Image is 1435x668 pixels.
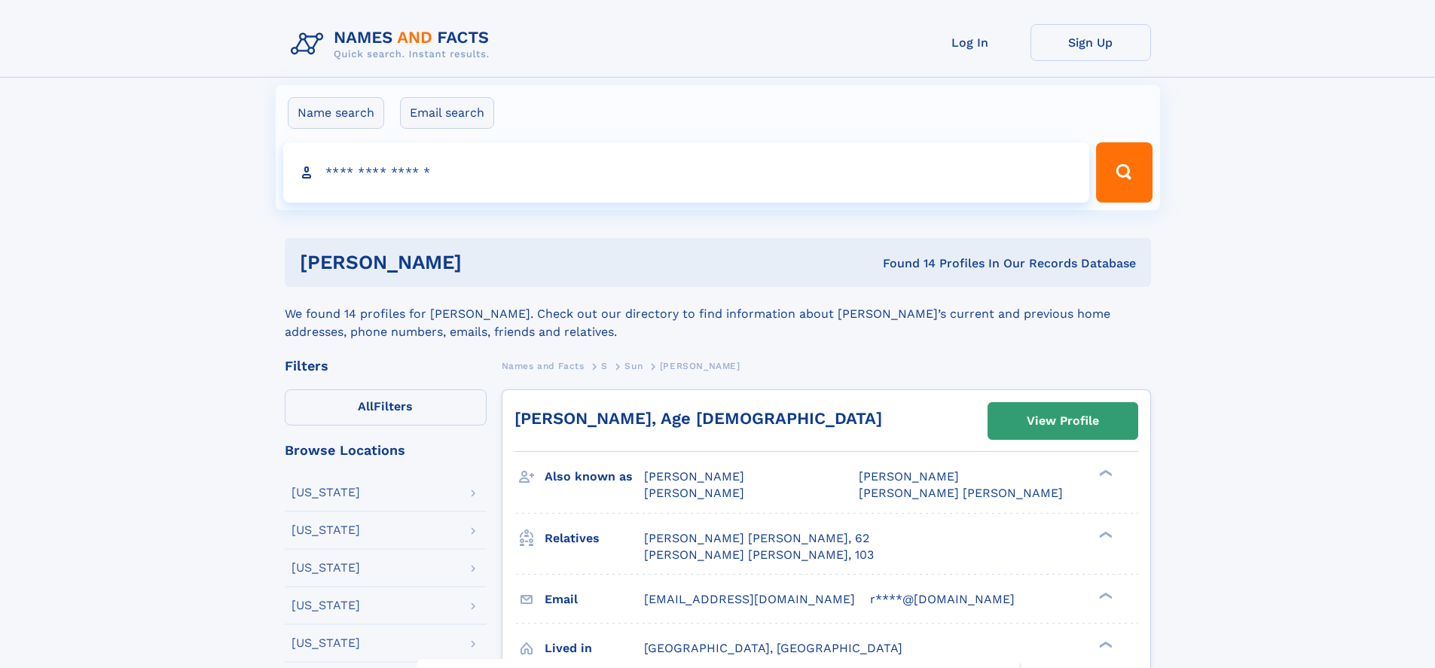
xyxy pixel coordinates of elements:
[1096,142,1152,203] button: Search Button
[300,253,673,272] h1: [PERSON_NAME]
[358,399,374,413] span: All
[292,524,360,536] div: [US_STATE]
[644,641,902,655] span: [GEOGRAPHIC_DATA], [GEOGRAPHIC_DATA]
[292,599,360,612] div: [US_STATE]
[1027,404,1099,438] div: View Profile
[1095,468,1113,478] div: ❯
[601,361,608,371] span: S
[672,255,1136,272] div: Found 14 Profiles In Our Records Database
[283,142,1090,203] input: search input
[545,526,644,551] h3: Relatives
[1030,24,1151,61] a: Sign Up
[545,464,644,490] h3: Also known as
[1095,590,1113,600] div: ❯
[1095,529,1113,539] div: ❯
[644,469,744,483] span: [PERSON_NAME]
[400,97,494,129] label: Email search
[660,361,740,371] span: [PERSON_NAME]
[644,547,874,563] a: [PERSON_NAME] [PERSON_NAME], 103
[910,24,1030,61] a: Log In
[545,636,644,661] h3: Lived in
[644,592,855,606] span: [EMAIL_ADDRESS][DOMAIN_NAME]
[644,530,869,547] a: [PERSON_NAME] [PERSON_NAME], 62
[644,486,744,500] span: [PERSON_NAME]
[285,359,487,373] div: Filters
[859,469,959,483] span: [PERSON_NAME]
[292,562,360,574] div: [US_STATE]
[859,486,1063,500] span: [PERSON_NAME] [PERSON_NAME]
[285,389,487,426] label: Filters
[545,587,644,612] h3: Email
[624,356,643,375] a: Sun
[502,356,585,375] a: Names and Facts
[288,97,384,129] label: Name search
[988,403,1137,439] a: View Profile
[285,24,502,65] img: Logo Names and Facts
[601,356,608,375] a: S
[285,287,1151,341] div: We found 14 profiles for [PERSON_NAME]. Check out our directory to find information about [PERSON...
[514,409,882,428] a: [PERSON_NAME], Age [DEMOGRAPHIC_DATA]
[1095,639,1113,649] div: ❯
[292,637,360,649] div: [US_STATE]
[285,444,487,457] div: Browse Locations
[292,487,360,499] div: [US_STATE]
[624,361,643,371] span: Sun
